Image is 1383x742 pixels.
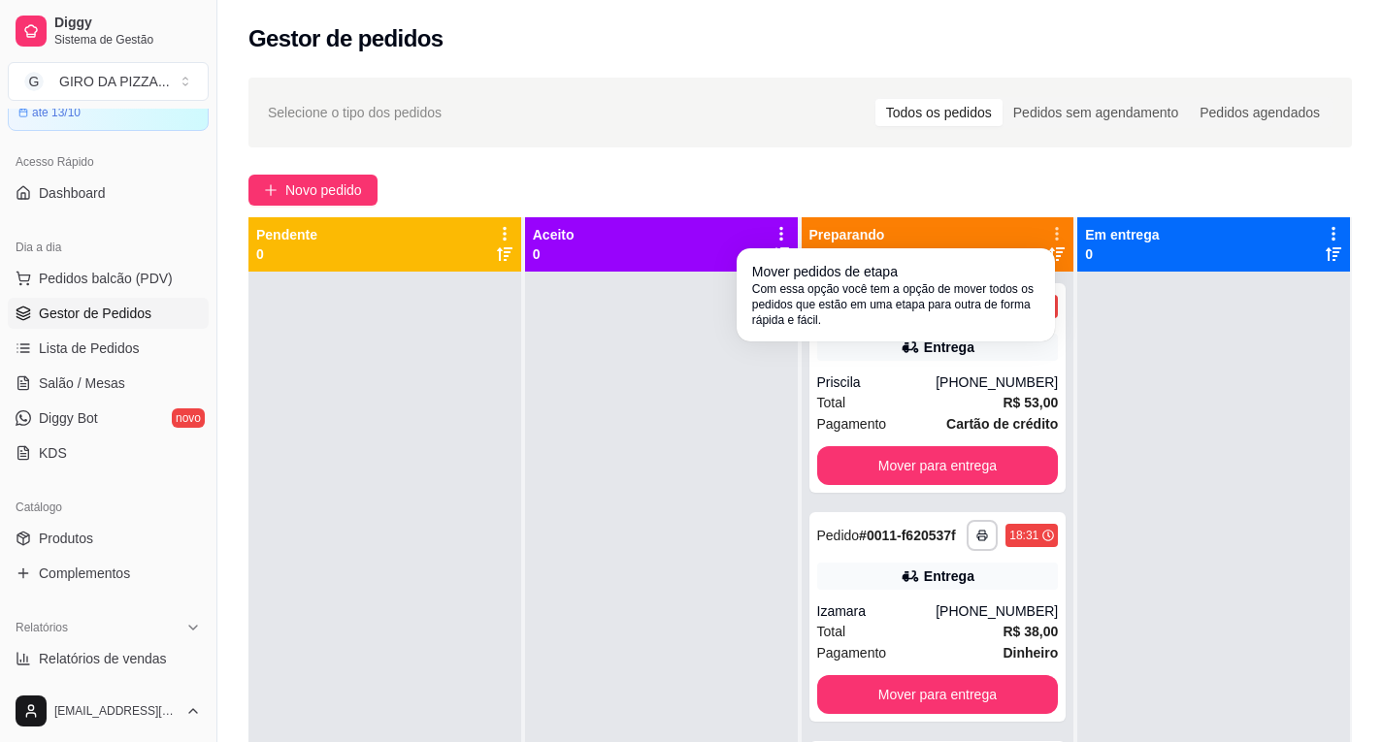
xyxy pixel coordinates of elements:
article: até 13/10 [32,105,81,120]
h2: Gestor de pedidos [248,23,444,54]
div: Todos os pedidos [875,99,1003,126]
p: 0 [533,244,575,264]
div: Entrega [924,338,974,357]
div: GIRO DA PIZZA ... [59,72,170,91]
span: Selecione o tipo dos pedidos [268,102,442,123]
div: Acesso Rápido [8,146,209,177]
strong: Cartão de crédito [946,416,1058,432]
span: [EMAIL_ADDRESS][DOMAIN_NAME] [54,703,178,719]
p: Preparando [809,225,885,244]
div: Izamara [817,601,937,621]
span: Salão / Mesas [39,373,125,393]
span: Pagamento [817,413,887,435]
p: 0 [1085,244,1159,264]
span: Sistema de Gestão [54,32,201,48]
div: [PHONE_NUMBER] [936,601,1058,621]
span: Pedido [817,528,860,543]
button: Select a team [8,62,209,101]
div: 18:31 [1009,528,1038,543]
p: Aceito [533,225,575,244]
span: Lista de Pedidos [39,339,140,358]
span: Relatórios de vendas [39,649,167,668]
div: [PHONE_NUMBER] [936,372,1058,392]
strong: Dinheiro [1003,645,1058,661]
span: Relatórios [16,620,68,635]
div: Priscila [817,372,937,392]
strong: R$ 38,00 [1003,624,1058,639]
p: Em entrega [1085,225,1159,244]
div: Catálogo [8,492,209,523]
span: Mover pedidos de etapa [752,262,898,281]
span: Total [817,621,846,642]
span: Produtos [39,529,93,548]
p: 0 [256,244,317,264]
p: 16 [809,244,885,264]
div: Dia a dia [8,232,209,263]
button: Mover para entrega [817,675,1059,714]
span: Diggy [54,15,201,32]
span: Gestor de Pedidos [39,304,151,323]
span: G [24,72,44,91]
span: Pedidos balcão (PDV) [39,269,173,288]
button: Mover para entrega [817,446,1059,485]
div: Pedidos agendados [1189,99,1331,126]
strong: R$ 53,00 [1003,395,1058,410]
div: Entrega [924,566,974,586]
p: Pendente [256,225,317,244]
span: Com essa opção você tem a opção de mover todos os pedidos que estão em uma etapa para outra de fo... [752,281,1039,328]
span: Complementos [39,564,130,583]
strong: # 0011-f620537f [859,528,956,543]
span: plus [264,183,278,197]
div: Pedidos sem agendamento [1003,99,1189,126]
span: Dashboard [39,183,106,203]
span: Novo pedido [285,179,362,201]
span: KDS [39,443,67,463]
span: Diggy Bot [39,408,98,428]
span: Total [817,392,846,413]
span: Pagamento [817,642,887,663]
